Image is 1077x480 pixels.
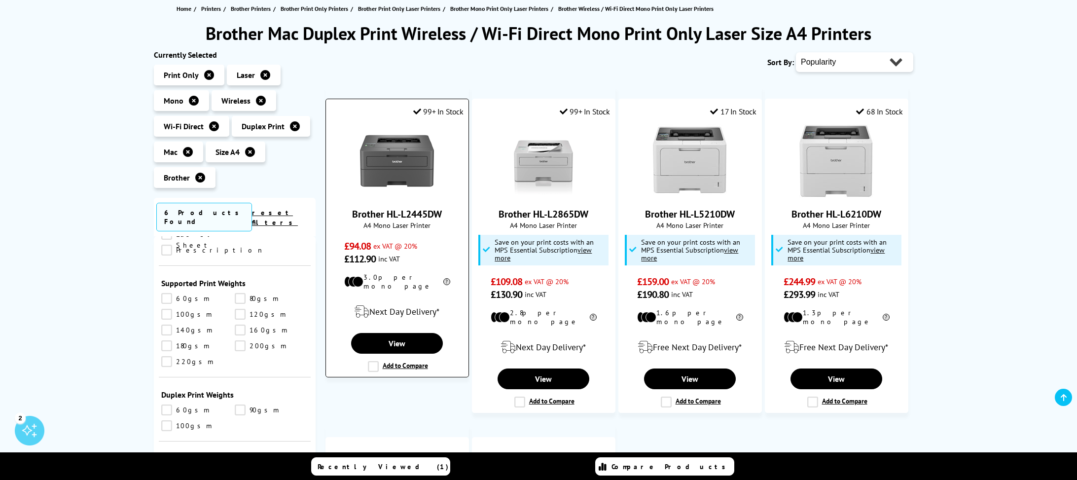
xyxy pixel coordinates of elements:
span: Mono [164,96,183,106]
div: modal_delivery [770,333,903,361]
img: Brother HL-L5210DW [653,124,727,198]
span: £159.00 [637,275,669,288]
a: Printers [201,3,223,14]
span: A4 Mono Laser Printer [770,221,903,230]
span: inc VAT [378,254,400,263]
span: ex VAT @ 20% [373,241,417,251]
span: Print Only [164,70,199,80]
span: £293.99 [784,288,816,301]
img: Brother HL-L2865DW [506,124,580,198]
u: view more [495,245,592,262]
a: 60gsm [161,405,235,415]
a: 80gsm [235,293,308,304]
div: 99+ In Stock [413,107,464,116]
span: Brother Print Only Printers [281,3,348,14]
div: Duplex Print Weights [161,390,308,400]
a: Brother HL-L2865DW [499,208,588,221]
span: inc VAT [818,290,839,299]
a: 140gsm [161,325,235,335]
span: Compare Products [611,462,731,471]
a: Brother HL-L5210DW [645,208,735,221]
a: View [790,369,882,389]
span: Wi-Fi Direct [164,121,204,131]
a: View [498,369,589,389]
span: ex VAT @ 20% [818,277,862,286]
a: 160gsm [235,325,308,335]
span: Save on your print costs with an MPS Essential Subscription [495,237,594,262]
span: inc VAT [671,290,693,299]
a: 90gsm [235,405,308,415]
span: Brother Printers [231,3,271,14]
span: Brother [164,173,190,183]
div: 17 In Stock [710,107,756,116]
span: Recently Viewed (1) [318,462,449,471]
span: 6 Products Found [156,203,252,231]
span: inc VAT [525,290,546,299]
a: Brother HL-L2865DW [506,190,580,200]
a: Brother HL-L6210DW [799,190,873,200]
a: Brother Printers [231,3,273,14]
span: Laser [237,70,255,80]
span: A4 Mono Laser Printer [477,221,610,230]
span: £109.08 [491,275,523,288]
label: Add to Compare [807,397,867,407]
a: Brother HL-L2445DW [352,208,442,221]
div: 68 In Stock [856,107,902,116]
div: 99+ In Stock [560,107,610,116]
div: Currently Selected [154,50,316,60]
a: 220gsm [161,356,235,367]
li: 2.8p per mono page [491,308,597,326]
span: Brother Mono Print Only Laser Printers [450,3,548,14]
a: 60gsm [161,293,235,304]
span: £94.08 [344,240,371,253]
a: Label Sheet [161,229,235,240]
span: Duplex Print [242,121,285,131]
span: Save on your print costs with an MPS Essential Subscription [788,237,887,262]
span: Sort By: [767,57,794,67]
a: 120gsm [235,309,308,320]
a: Prescription [161,245,264,256]
span: Printers [201,3,221,14]
a: View [644,369,736,389]
div: Supported Print Weights [161,278,308,288]
label: Add to Compare [514,397,574,407]
a: 100gsm [161,309,235,320]
a: Brother Mono Print Only Laser Printers [450,3,551,14]
a: 100gsm [161,420,235,431]
a: Brother HL-L2445DW [360,190,434,200]
span: Brother Wireless / Wi-Fi Direct Mono Print Only Laser Printers [558,5,714,12]
span: A4 Mono Laser Printer [331,221,464,230]
h1: Brother Mac Duplex Print Wireless / Wi-Fi Direct Mono Print Only Laser Size A4 Printers [154,22,923,45]
u: view more [641,245,738,262]
span: £112.90 [344,253,376,265]
a: Brother Print Only Laser Printers [358,3,443,14]
div: modal_delivery [477,333,610,361]
li: 3.0p per mono page [344,273,450,291]
span: Save on your print costs with an MPS Essential Subscription [641,237,740,262]
div: modal_delivery [331,298,464,326]
span: Wireless [221,96,251,106]
img: Brother HL-L2445DW [360,124,434,198]
span: ex VAT @ 20% [525,277,569,286]
span: £190.80 [637,288,669,301]
li: 1.3p per mono page [784,308,890,326]
a: View [351,333,443,354]
label: Add to Compare [661,397,721,407]
span: A4 Mono Laser Printer [624,221,756,230]
span: Mac [164,147,178,157]
a: 200gsm [235,340,308,351]
u: view more [788,245,885,262]
a: Brother HL-L6210DW [791,208,881,221]
a: Recently Viewed (1) [311,457,450,476]
label: Add to Compare [368,361,428,372]
a: 180gsm [161,340,235,351]
a: reset filters [252,208,298,227]
a: Home [177,3,194,14]
a: Compare Products [595,457,734,476]
li: 1.6p per mono page [637,308,743,326]
div: 2 [15,412,26,423]
span: £130.90 [491,288,523,301]
span: £244.99 [784,275,816,288]
span: Size A4 [215,147,240,157]
span: Brother Print Only Laser Printers [358,3,440,14]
